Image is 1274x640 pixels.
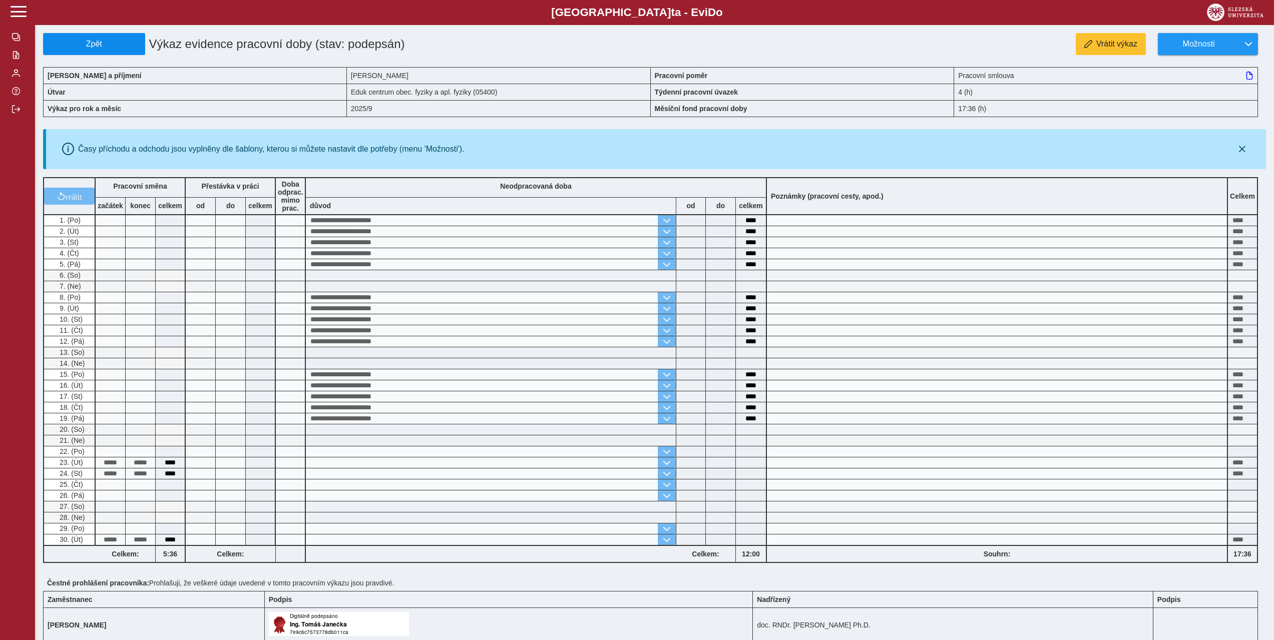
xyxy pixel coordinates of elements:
[246,202,275,210] b: celkem
[706,202,735,210] b: do
[716,6,723,19] span: o
[44,188,95,205] button: vrátit
[58,392,83,400] span: 17. (St)
[655,88,738,96] b: Týdenní pracovní úvazek
[58,249,79,257] span: 4. (Čt)
[767,192,888,200] b: Poznámky (pracovní cesty, apod.)
[58,359,85,367] span: 14. (Ne)
[736,202,766,210] b: celkem
[48,105,121,113] b: Výkaz pro rok a měsíc
[269,612,409,636] img: Digitálně podepsáno uživatelem
[736,550,766,558] b: 12:00
[58,447,85,455] span: 22. (Po)
[43,575,1266,591] div: Prohlašuji, že veškeré údaje uvedené v tomto pracovním výkazu jsou pravdivé.
[43,33,145,55] button: Zpět
[58,315,83,323] span: 10. (St)
[145,33,553,55] h1: Výkaz evidence pracovní doby (stav: podepsán)
[1230,192,1255,200] b: Celkem
[48,40,141,49] span: Zpět
[58,216,81,224] span: 1. (Po)
[186,550,275,558] b: Celkem:
[58,436,85,444] span: 21. (Ne)
[1207,4,1263,21] img: logo_web_su.png
[58,469,83,477] span: 24. (St)
[96,202,125,210] b: začátek
[58,513,85,521] span: 28. (Ne)
[58,480,83,488] span: 25. (Čt)
[58,458,83,466] span: 23. (Út)
[310,202,331,210] b: důvod
[65,192,82,200] span: vrátit
[1096,40,1137,49] span: Vrátit výkaz
[201,182,259,190] b: Přestávka v práci
[1158,33,1239,55] button: Možnosti
[1228,550,1257,558] b: 17:36
[676,202,705,210] b: od
[676,550,735,558] b: Celkem:
[48,595,92,603] b: Zaměstnanec
[113,182,167,190] b: Pracovní směna
[30,6,1244,19] b: [GEOGRAPHIC_DATA] a - Evi
[984,550,1011,558] b: Souhrn:
[216,202,245,210] b: do
[58,260,81,268] span: 5. (Pá)
[655,105,747,113] b: Měsíční fond pracovní doby
[58,337,85,345] span: 12. (Pá)
[954,84,1258,100] div: 4 (h)
[58,425,85,433] span: 20. (So)
[1166,40,1231,49] span: Možnosti
[48,72,141,80] b: [PERSON_NAME] a příjmení
[48,88,66,96] b: Útvar
[1157,595,1181,603] b: Podpis
[58,491,85,499] span: 26. (Pá)
[156,202,185,210] b: celkem
[278,180,303,212] b: Doba odprac. mimo prac.
[1076,33,1146,55] button: Vrátit výkaz
[269,595,292,603] b: Podpis
[58,282,81,290] span: 7. (Ne)
[58,403,83,411] span: 18. (Čt)
[186,202,215,210] b: od
[655,72,708,80] b: Pracovní poměr
[48,621,106,629] b: [PERSON_NAME]
[58,227,79,235] span: 2. (Út)
[58,414,85,422] span: 19. (Pá)
[58,370,85,378] span: 15. (Po)
[58,304,79,312] span: 9. (Út)
[347,100,651,117] div: 2025/9
[954,100,1258,117] div: 17:36 (h)
[96,550,155,558] b: Celkem:
[78,145,465,154] div: Časy příchodu a odchodu jsou vyplněny dle šablony, kterou si můžete nastavit dle potřeby (menu 'M...
[58,502,85,510] span: 27. (So)
[757,595,790,603] b: Nadřízený
[58,524,85,532] span: 29. (Po)
[58,348,85,356] span: 13. (So)
[671,6,674,19] span: t
[58,293,81,301] span: 8. (Po)
[58,381,83,389] span: 16. (Út)
[58,535,83,543] span: 30. (Út)
[58,271,81,279] span: 6. (So)
[500,182,571,190] b: Neodpracovaná doba
[126,202,155,210] b: konec
[954,67,1258,84] div: Pracovní smlouva
[47,579,149,587] b: Čestné prohlášení pracovníka:
[708,6,716,19] span: D
[156,550,185,558] b: 5:36
[347,67,651,84] div: [PERSON_NAME]
[58,326,83,334] span: 11. (Čt)
[347,84,651,100] div: Eduk centrum obec. fyziky a apl. fyziky (05400)
[58,238,79,246] span: 3. (St)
